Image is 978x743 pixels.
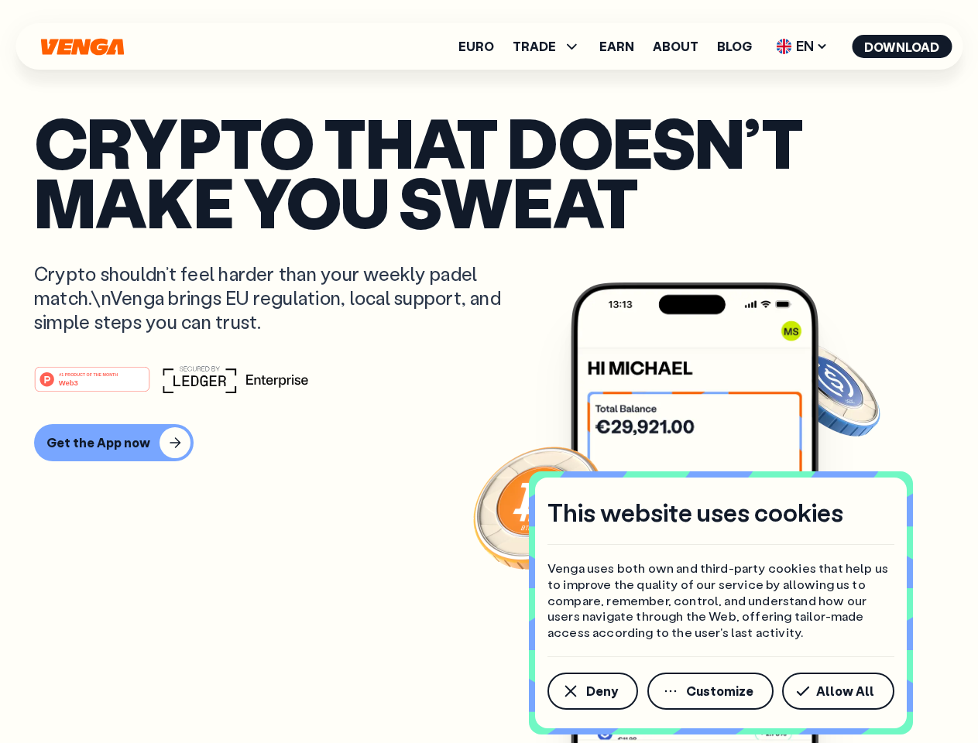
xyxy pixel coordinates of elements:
p: Crypto shouldn’t feel harder than your weekly padel match.\nVenga brings EU regulation, local sup... [34,262,523,334]
button: Customize [647,673,774,710]
p: Venga uses both own and third-party cookies that help us to improve the quality of our service by... [547,560,894,641]
img: Bitcoin [470,437,609,577]
span: Customize [686,685,753,697]
img: USDC coin [772,333,884,444]
a: #1 PRODUCT OF THE MONTHWeb3 [34,375,150,395]
span: Deny [586,685,618,697]
span: TRADE [513,37,581,56]
a: Get the App now [34,424,944,461]
a: Euro [458,40,494,53]
a: Blog [717,40,752,53]
a: Earn [599,40,634,53]
a: About [653,40,698,53]
button: Get the App now [34,424,194,461]
svg: Home [39,38,125,56]
div: Get the App now [46,435,150,450]
span: EN [770,34,833,59]
button: Download [852,35,952,58]
img: flag-uk [776,39,791,54]
button: Deny [547,673,638,710]
h4: This website uses cookies [547,496,843,529]
p: Crypto that doesn’t make you sweat [34,112,944,231]
button: Allow All [782,673,894,710]
span: TRADE [513,40,556,53]
span: Allow All [816,685,874,697]
tspan: #1 PRODUCT OF THE MONTH [59,371,118,376]
tspan: Web3 [59,378,78,386]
